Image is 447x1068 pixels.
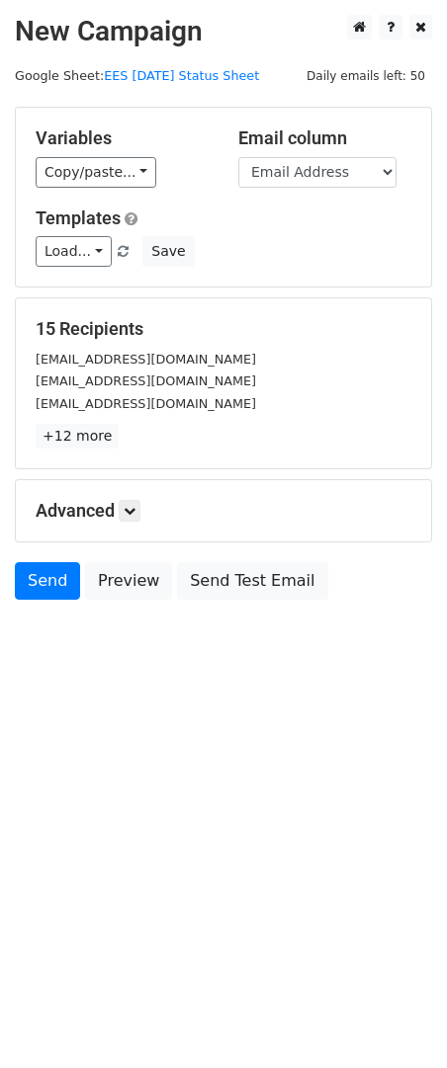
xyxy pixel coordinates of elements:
a: +12 more [36,424,119,449]
h5: Advanced [36,500,411,522]
a: Load... [36,236,112,267]
small: [EMAIL_ADDRESS][DOMAIN_NAME] [36,396,256,411]
a: Templates [36,207,121,228]
iframe: Chat Widget [348,973,447,1068]
a: Send Test Email [177,562,327,600]
a: Copy/paste... [36,157,156,188]
h5: Email column [238,127,411,149]
h5: Variables [36,127,209,149]
small: Google Sheet: [15,68,259,83]
h2: New Campaign [15,15,432,48]
h5: 15 Recipients [36,318,411,340]
small: [EMAIL_ADDRESS][DOMAIN_NAME] [36,373,256,388]
span: Daily emails left: 50 [300,65,432,87]
a: Preview [85,562,172,600]
button: Save [142,236,194,267]
a: EES [DATE] Status Sheet [104,68,259,83]
a: Send [15,562,80,600]
small: [EMAIL_ADDRESS][DOMAIN_NAME] [36,352,256,367]
a: Daily emails left: 50 [300,68,432,83]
